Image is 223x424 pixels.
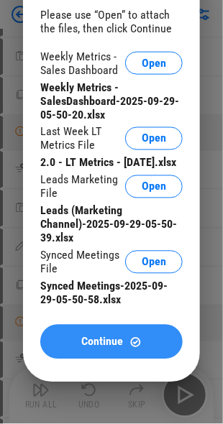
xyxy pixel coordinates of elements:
[125,175,183,198] button: Open
[142,133,166,144] span: Open
[125,127,183,150] button: Open
[40,325,183,359] button: ContinueContinue
[142,181,166,193] span: Open
[129,336,142,349] img: Continue
[142,257,166,268] span: Open
[40,204,183,245] div: Leads (Marketing Channel)-2025-09-29-05-50-39.xlsx
[40,80,183,121] div: Weekly Metrics - SalesDashboard-2025-09-29-05-50-20.xlsx
[40,280,183,307] div: Synced Meetings-2025-09-29-05-50-58.xlsx
[40,125,125,152] div: Last Week LT Metrics File
[125,52,183,75] button: Open
[40,249,125,276] div: Synced Meetings File
[40,8,183,35] div: Please use “Open” to attach the files, then click Continue
[40,173,125,201] div: Leads Marketing File
[40,50,125,77] div: Weekly Metrics - Sales Dashboard
[125,251,183,274] button: Open
[82,336,124,348] span: Continue
[142,57,166,69] span: Open
[40,156,183,170] div: 2.0 - LT Metrics - [DATE].xlsx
